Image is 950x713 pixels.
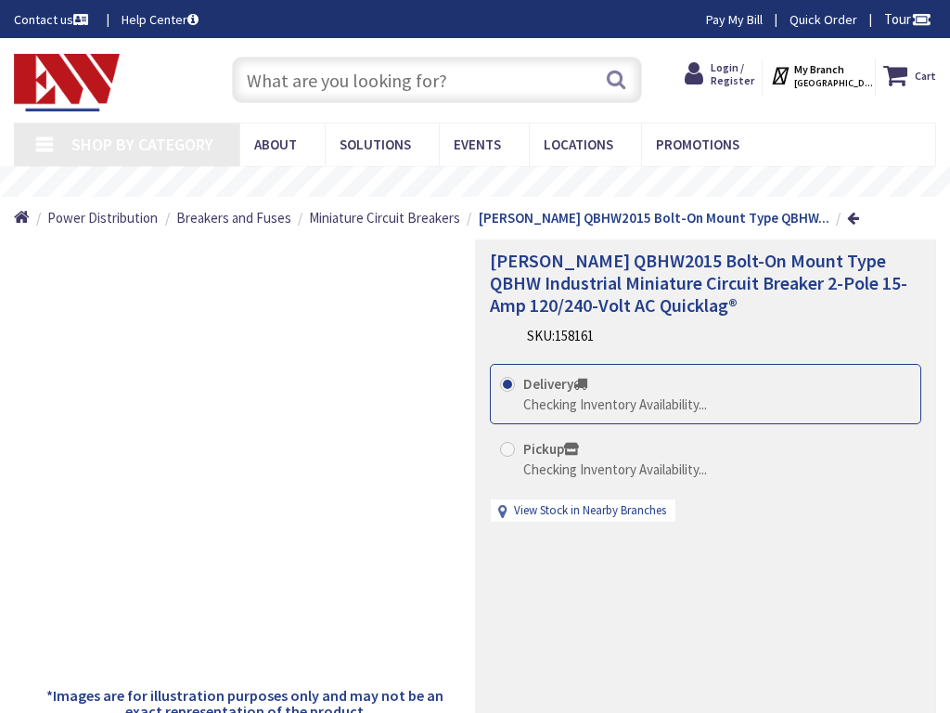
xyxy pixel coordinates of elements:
[122,10,199,29] a: Help Center
[232,57,641,103] input: What are you looking for?
[884,10,931,28] span: Tour
[527,326,594,345] div: SKU:
[309,208,460,227] a: Miniature Circuit Breakers
[883,58,936,92] a: Cart
[555,327,594,344] span: 158161
[479,209,829,227] strong: [PERSON_NAME] QBHW2015 Bolt-On Mount Type QBHW...
[915,58,936,92] strong: Cart
[794,77,873,89] span: [GEOGRAPHIC_DATA], [GEOGRAPHIC_DATA]
[656,136,739,153] span: Promotions
[685,58,754,90] a: Login / Register
[794,62,844,76] strong: My Branch
[340,136,411,153] span: Solutions
[770,58,867,92] div: My Branch [GEOGRAPHIC_DATA], [GEOGRAPHIC_DATA]
[454,136,501,153] span: Events
[711,60,754,87] span: Login / Register
[309,209,460,227] span: Miniature Circuit Breakers
[254,136,297,153] span: About
[790,10,857,29] a: Quick Order
[706,10,763,29] a: Pay My Bill
[47,209,158,227] span: Power Distribution
[490,249,907,317] span: [PERSON_NAME] QBHW2015 Bolt-On Mount Type QBHW Industrial Miniature Circuit Breaker 2-Pole 15-Amp...
[523,440,579,458] strong: Pickup
[523,375,587,393] strong: Delivery
[544,136,613,153] span: Locations
[14,54,120,111] img: Electrical Wholesalers, Inc.
[176,208,291,227] a: Breakers and Fuses
[523,460,707,479] div: Checking Inventory Availability...
[47,208,158,227] a: Power Distribution
[345,174,629,190] rs-layer: Free Same Day Pickup at 19 Locations
[523,395,707,414] div: Checking Inventory Availability...
[176,209,291,227] span: Breakers and Fuses
[71,134,213,155] span: Shop By Category
[514,502,666,520] a: View Stock in Nearby Branches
